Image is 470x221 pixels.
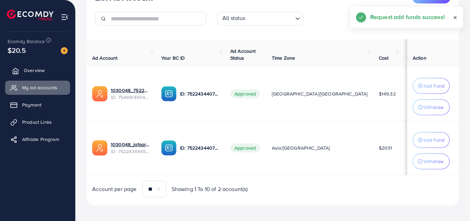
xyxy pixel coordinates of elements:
[423,103,443,111] p: Withdraw
[423,82,444,90] p: Add Fund
[111,87,150,101] div: <span class='underline'>1030048_7522436945524654081_1757153410313</span></br>7546914504844771336
[5,81,70,94] a: My ad accounts
[111,87,150,94] a: 1030048_7522436945524654081_1757153410313
[180,90,219,98] p: ID: 7522434407987298322
[413,99,450,115] button: Withdraw
[61,13,69,21] img: menu
[22,119,52,125] span: Product Links
[22,136,59,143] span: Affiliate Program
[5,115,70,129] a: Product Links
[161,140,176,155] img: ic-ba-acc.ded83a64.svg
[7,10,54,20] img: logo
[379,90,396,97] span: $149.32
[379,144,392,151] span: $2031
[92,140,107,155] img: ic-ads-acc.e4c84228.svg
[370,12,445,21] h5: Request add funds success!
[230,89,260,98] span: Approved
[272,54,295,61] span: Time Zone
[423,157,443,165] p: Withdraw
[221,13,247,24] span: All status
[5,132,70,146] a: Affiliate Program
[230,48,256,61] span: Ad Account Status
[5,98,70,112] a: Payment
[161,54,185,61] span: Your BC ID
[413,54,426,61] span: Action
[248,13,292,24] input: Search for option
[161,86,176,101] img: ic-ba-acc.ded83a64.svg
[22,84,57,91] span: My ad accounts
[92,86,107,101] img: ic-ads-acc.e4c84228.svg
[441,190,465,216] iframe: Chat
[5,63,70,77] a: Overview
[180,144,219,152] p: ID: 7522434407987298322
[272,90,368,97] span: [GEOGRAPHIC_DATA]/[GEOGRAPHIC_DATA]
[12,41,22,59] span: $20.5
[172,185,248,193] span: Showing 1 To 10 of 2 account(s)
[111,141,150,155] div: <span class='underline'>1030048_jafaar123_1751453845453</span></br>7522436945524654081
[413,153,450,169] button: Withdraw
[423,136,444,144] p: Add Fund
[92,185,137,193] span: Account per page
[8,38,45,45] span: Ecomdy Balance
[111,141,150,148] a: 1030048_jafaar123_1751453845453
[217,12,304,26] div: Search for option
[92,54,118,61] span: Ad Account
[22,101,41,108] span: Payment
[413,132,450,148] button: Add Fund
[61,47,68,54] img: image
[24,67,45,74] span: Overview
[272,144,330,151] span: Asia/[GEOGRAPHIC_DATA]
[413,78,450,94] button: Add Fund
[111,94,150,101] span: ID: 7546914504844771336
[111,148,150,155] span: ID: 7522436945524654081
[230,143,260,152] span: Approved
[379,54,389,61] span: Cost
